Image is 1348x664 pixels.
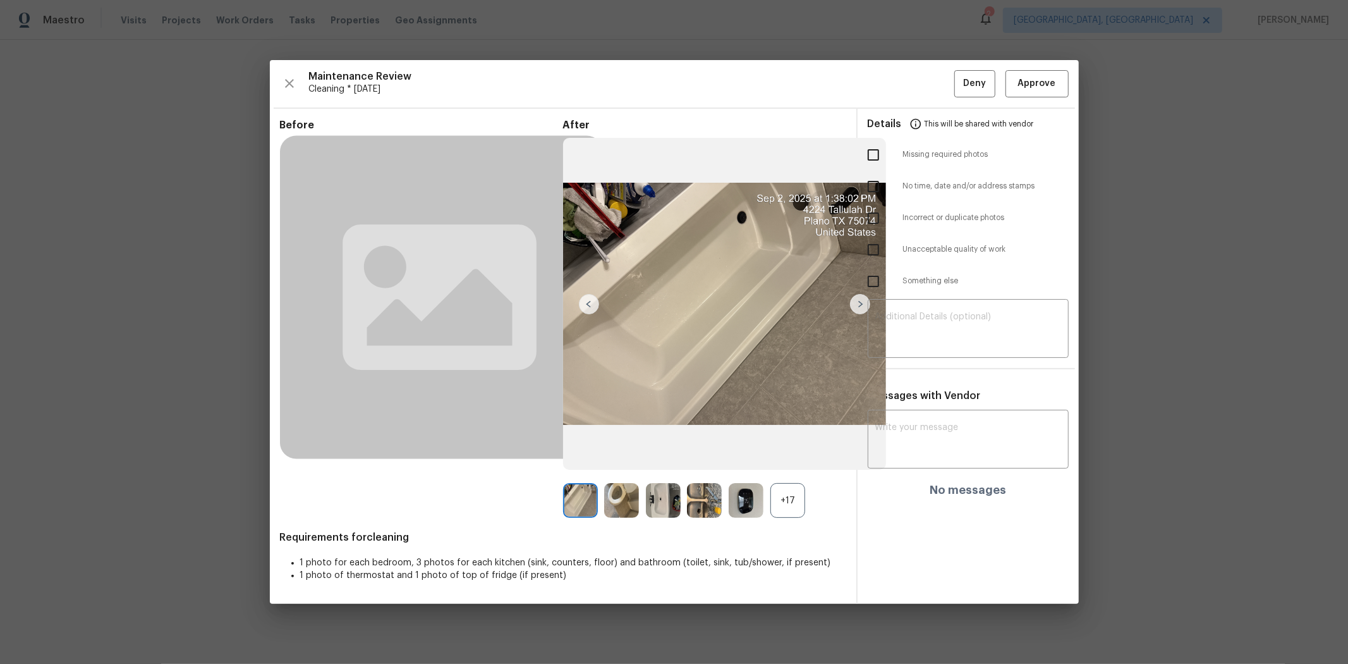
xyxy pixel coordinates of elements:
div: Unacceptable quality of work [858,234,1079,266]
span: Details [868,109,902,139]
div: +17 [770,483,805,518]
button: Approve [1005,70,1069,97]
span: No time, date and/or address stamps [903,181,1069,192]
span: Unacceptable quality of work [903,244,1069,255]
span: Deny [963,76,986,92]
span: Something else [903,276,1069,286]
span: Messages with Vendor [868,391,981,401]
span: Cleaning * [DATE] [309,83,954,95]
h4: No messages [930,484,1006,496]
div: No time, date and/or address stamps [858,171,1079,202]
div: Incorrect or duplicate photos [858,202,1079,234]
span: Incorrect or duplicate photos [903,212,1069,223]
div: Missing required photos [858,139,1079,171]
span: Maintenance Review [309,70,954,83]
span: After [563,119,846,132]
li: 1 photo of thermostat and 1 photo of top of fridge (if present) [300,569,846,582]
span: Approve [1018,76,1056,92]
span: This will be shared with vendor [925,109,1034,139]
span: Before [280,119,563,132]
li: 1 photo for each bedroom, 3 photos for each kitchen (sink, counters, floor) and bathroom (toilet,... [300,556,846,569]
button: Deny [954,70,995,97]
div: Something else [858,266,1079,297]
img: left-chevron-button-url [579,294,599,314]
span: Missing required photos [903,149,1069,160]
img: right-chevron-button-url [850,294,870,314]
span: Requirements for cleaning [280,531,846,544]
